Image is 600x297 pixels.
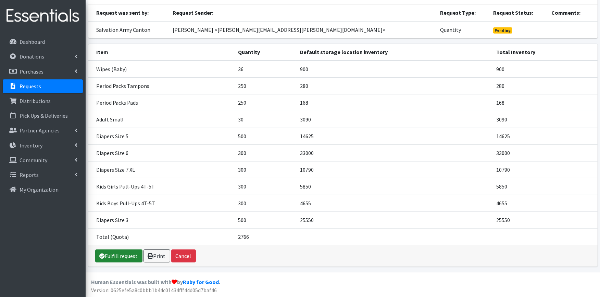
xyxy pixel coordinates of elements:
td: Diapers Size 3 [88,211,234,228]
th: Request Sender: [168,4,436,21]
p: Requests [20,83,41,90]
p: Reports [20,171,39,178]
a: Partner Agencies [3,124,83,137]
a: Community [3,153,83,167]
a: Reports [3,168,83,182]
td: 5850 [492,178,597,195]
td: 300 [234,178,296,195]
td: Kids Girls Pull-Ups 4T-5T [88,178,234,195]
td: 33000 [296,144,492,161]
a: Purchases [3,65,83,78]
th: Comments: [547,4,597,21]
p: Inventory [20,142,42,149]
td: 168 [296,94,492,111]
a: My Organization [3,183,83,196]
td: 500 [234,128,296,144]
span: Pending [493,27,513,34]
td: 168 [492,94,597,111]
td: Diapers Size 6 [88,144,234,161]
th: Default storage location inventory [296,44,492,61]
td: 280 [296,77,492,94]
a: Print [143,249,170,262]
p: Distributions [20,98,51,104]
p: Donations [20,53,44,60]
a: Requests [3,79,83,93]
td: 280 [492,77,597,94]
th: Total Inventory [492,44,597,61]
a: Fulfill request [95,249,142,262]
a: Donations [3,50,83,63]
td: 10790 [296,161,492,178]
a: Ruby for Good [183,279,219,285]
a: Pick Ups & Deliveries [3,109,83,122]
td: 300 [234,144,296,161]
a: Dashboard [3,35,83,49]
td: Kids Boys Pull-Ups 4T-5T [88,195,234,211]
a: Inventory [3,139,83,152]
td: 25550 [296,211,492,228]
strong: Human Essentials was built with by . [91,279,220,285]
td: Wipes (Baby) [88,61,234,78]
td: Salvation Army Canton [88,21,169,38]
td: 500 [234,211,296,228]
th: Request was sent by: [88,4,169,21]
td: 250 [234,94,296,111]
p: My Organization [20,186,59,193]
p: Community [20,157,47,164]
a: Distributions [3,94,83,108]
td: Diapers Size 5 [88,128,234,144]
td: [PERSON_NAME] <[PERSON_NAME][EMAIL_ADDRESS][PERSON_NAME][DOMAIN_NAME]> [168,21,436,38]
td: 4655 [296,195,492,211]
td: 14625 [492,128,597,144]
p: Pick Ups & Deliveries [20,112,68,119]
p: Partner Agencies [20,127,60,134]
td: 5850 [296,178,492,195]
td: Diapers Size 7 XL [88,161,234,178]
th: Quantity [234,44,296,61]
td: 10790 [492,161,597,178]
td: 2766 [234,228,296,245]
td: 3090 [492,111,597,128]
td: 900 [492,61,597,78]
td: 250 [234,77,296,94]
td: 33000 [492,144,597,161]
td: 30 [234,111,296,128]
td: 300 [234,161,296,178]
span: Version: 0625efe5a8c0bbb1b44c01434fff44d05d7baf46 [91,287,217,294]
td: Adult Small [88,111,234,128]
td: 900 [296,61,492,78]
td: Period Packs Pads [88,94,234,111]
td: Total (Quota) [88,228,234,245]
td: 4655 [492,195,597,211]
th: Request Status: [489,4,547,21]
td: 3090 [296,111,492,128]
button: Cancel [171,249,196,262]
td: Period Packs Tampons [88,77,234,94]
th: Request Type: [436,4,489,21]
td: 300 [234,195,296,211]
td: 14625 [296,128,492,144]
p: Purchases [20,68,43,75]
img: HumanEssentials [3,4,83,27]
p: Dashboard [20,38,45,45]
td: 36 [234,61,296,78]
td: Quantity [436,21,489,38]
th: Item [88,44,234,61]
td: 25550 [492,211,597,228]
